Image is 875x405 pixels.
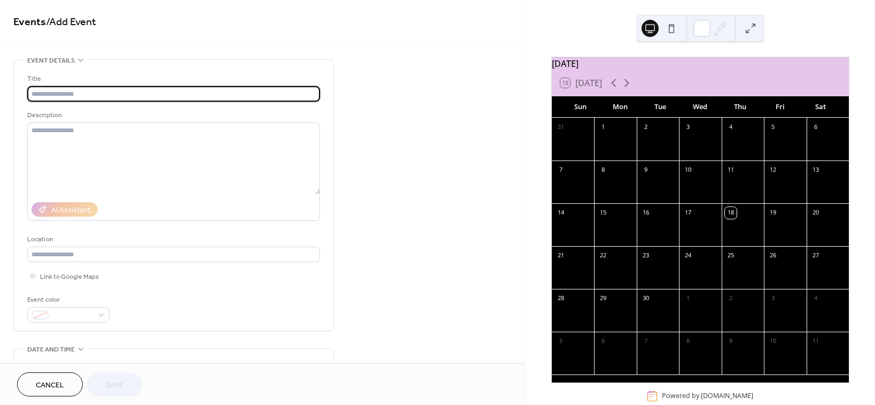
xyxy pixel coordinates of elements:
div: 16 [640,207,652,219]
span: Link to Google Maps [40,271,99,282]
div: 3 [682,121,694,133]
div: 25 [725,250,737,262]
div: 10 [767,335,779,347]
div: 15 [597,207,609,219]
div: Event color [27,294,107,305]
div: 24 [682,250,694,262]
div: 22 [597,250,609,262]
div: 30 [640,293,652,304]
div: Sat [800,96,840,118]
div: 2 [725,293,737,304]
a: Events [13,12,46,33]
div: 14 [555,207,567,219]
span: / Add Event [46,12,96,33]
div: 7 [555,164,567,176]
div: 3 [767,293,779,304]
button: Cancel [17,372,83,396]
div: Start date [27,362,60,373]
div: 1 [597,121,609,133]
div: Tue [640,96,681,118]
div: 8 [682,335,694,347]
div: 6 [810,121,822,133]
div: 19 [767,207,779,219]
div: 20 [810,207,822,219]
div: Thu [720,96,760,118]
div: 7 [640,335,652,347]
div: End date [179,362,209,373]
div: 5 [767,121,779,133]
div: 26 [767,250,779,262]
span: Event details [27,55,75,66]
div: 13 [810,164,822,176]
div: 12 [767,164,779,176]
div: 21 [555,250,567,262]
div: Title [27,73,318,85]
div: 29 [597,293,609,304]
div: 6 [597,335,609,347]
div: 1 [682,293,694,304]
div: 31 [555,121,567,133]
div: 10 [682,164,694,176]
div: 9 [640,164,652,176]
div: 23 [640,250,652,262]
a: [DOMAIN_NAME] [701,391,753,400]
div: Powered by [662,391,753,400]
div: Description [27,110,318,121]
div: 5 [555,335,567,347]
div: 27 [810,250,822,262]
div: 11 [725,164,737,176]
div: Fri [760,96,800,118]
div: 28 [555,293,567,304]
div: Mon [600,96,640,118]
span: Cancel [36,380,64,391]
div: 17 [682,207,694,219]
div: 4 [725,121,737,133]
span: Date and time [27,344,75,355]
div: 2 [640,121,652,133]
div: Sun [560,96,600,118]
div: Wed [680,96,720,118]
div: 18 [725,207,737,219]
div: Location [27,234,318,245]
div: 4 [810,293,822,304]
div: [DATE] [552,57,849,70]
div: 8 [597,164,609,176]
div: 11 [810,335,822,347]
div: 9 [725,335,737,347]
